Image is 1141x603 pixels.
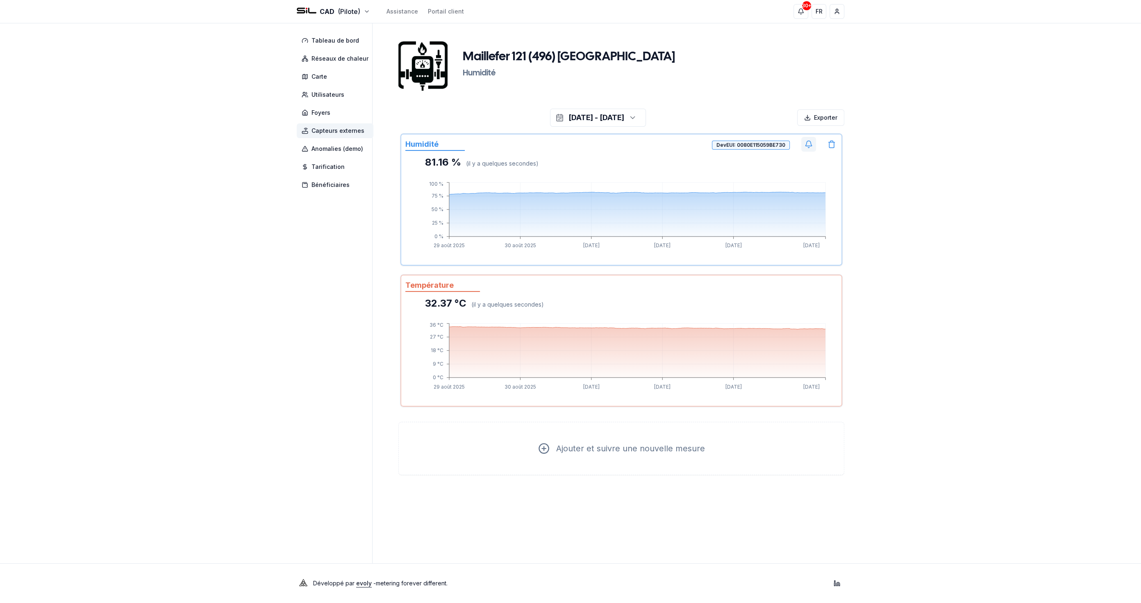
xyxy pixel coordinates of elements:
a: Tableau de bord [297,33,377,48]
tspan: 75 % [432,193,443,199]
span: Réseaux de chaleur [311,55,368,63]
img: Evoly Logo [297,577,310,590]
tspan: [DATE] [725,242,741,248]
div: ( il y a quelques secondes ) [471,300,544,309]
div: Exporter [797,109,844,126]
div: Température [405,280,480,292]
tspan: [DATE] [583,383,600,389]
a: evoly [356,580,372,587]
div: ( il y a quelques secondes ) [466,159,539,168]
span: Capteurs externes [311,127,364,135]
span: Bénéficiaires [311,181,350,189]
tspan: [DATE] [654,242,671,248]
tspan: 27 °C [430,334,443,340]
div: 30+ [802,1,811,10]
span: Anomalies (demo) [311,145,363,153]
span: Foyers [311,109,330,117]
div: [DATE] - [DATE] [568,112,624,123]
div: Humidité [405,139,465,151]
tspan: 29 août 2025 [434,383,465,389]
button: FR [811,4,826,19]
a: Carte [297,69,377,84]
tspan: [DATE] [654,383,671,389]
span: CAD [320,7,334,16]
button: [DATE] - [DATE] [550,109,646,127]
a: Tarification [297,159,377,174]
tspan: 30 août 2025 [505,242,536,248]
span: Carte [311,73,327,81]
div: Ajouter et suivre une nouvelle mesure [399,422,844,475]
button: 30+ [793,4,808,19]
span: FR [816,7,823,16]
tspan: 0 % [434,233,443,239]
span: Tableau de bord [311,36,359,45]
p: Développé par - metering forever different . [313,578,448,589]
tspan: [DATE] [725,383,741,389]
h1: Maillefer 121 (496) [GEOGRAPHIC_DATA] [463,50,675,64]
tspan: 0 °C [433,374,443,380]
a: Bénéficiaires [297,177,377,192]
tspan: [DATE] [583,242,600,248]
tspan: 29 août 2025 [434,242,465,248]
tspan: 9 °C [433,361,443,367]
img: unit Image [398,33,448,99]
a: Capteurs externes [297,123,377,138]
div: 32.37 °C [425,297,466,310]
div: 81.16 % [425,156,461,169]
tspan: 18 °C [431,347,443,353]
div: DevEUI: 0080E115059BE730 [712,141,790,150]
span: Tarification [311,163,345,171]
button: CAD(Pilote) [297,7,370,16]
a: Portail client [428,7,464,16]
tspan: 30 août 2025 [505,383,536,389]
span: Utilisateurs [311,91,344,99]
a: Assistance [386,7,418,16]
img: SIL - CAD Logo [297,2,316,21]
tspan: [DATE] [803,383,820,389]
a: Foyers [297,105,377,120]
tspan: 100 % [429,181,443,187]
span: (Pilote) [338,7,360,16]
tspan: [DATE] [803,242,820,248]
tspan: 50 % [432,206,443,212]
h3: Humidité [463,68,780,79]
tspan: 36 °C [430,322,443,328]
a: Utilisateurs [297,87,377,102]
tspan: 25 % [432,220,443,226]
a: Réseaux de chaleur [297,51,377,66]
a: Anomalies (demo) [297,141,377,156]
button: Exporter [797,109,844,127]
